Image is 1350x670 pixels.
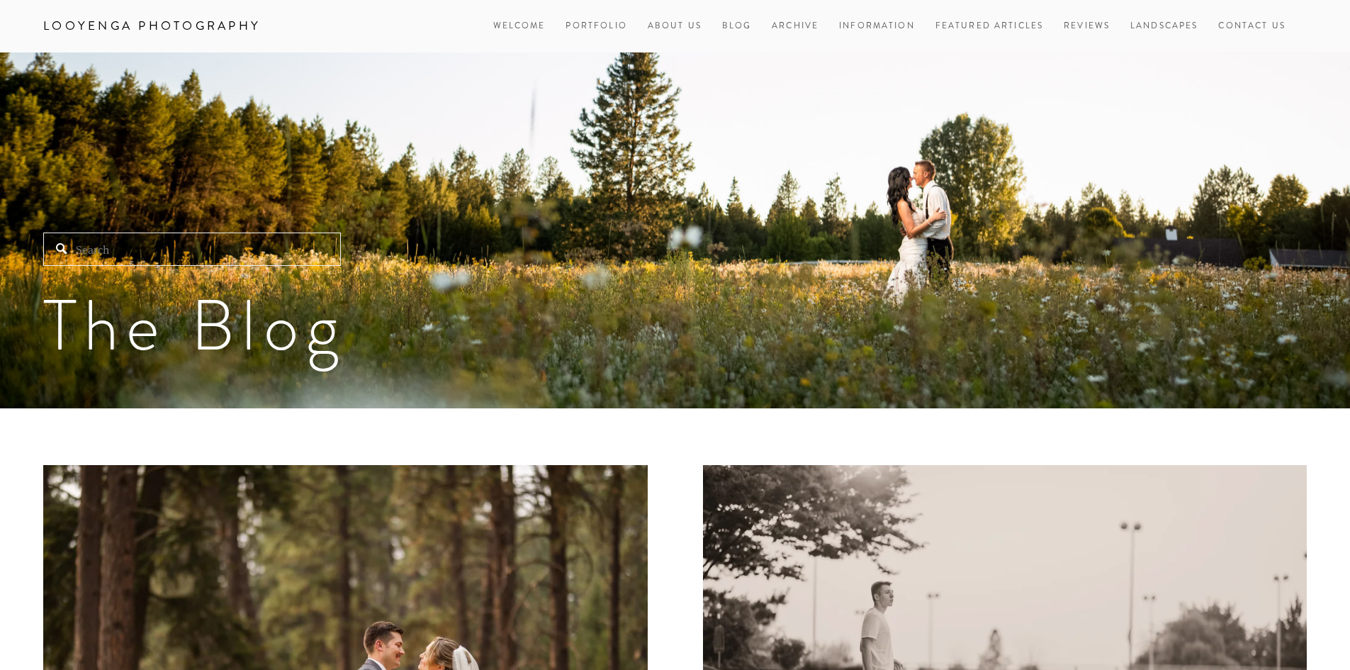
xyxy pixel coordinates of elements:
[772,16,819,35] a: Archive
[648,16,702,35] a: About Us
[493,16,546,35] a: Welcome
[722,16,752,35] a: Blog
[43,233,341,266] input: Search
[1064,16,1110,35] a: Reviews
[33,14,271,38] a: Looyenga Photography
[1130,16,1198,35] a: Landscapes
[1218,16,1286,35] a: Contact Us
[566,20,626,32] a: Portfolio
[935,16,1044,35] a: Featured Articles
[839,20,915,32] a: Information
[43,290,1307,361] h1: The Blog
